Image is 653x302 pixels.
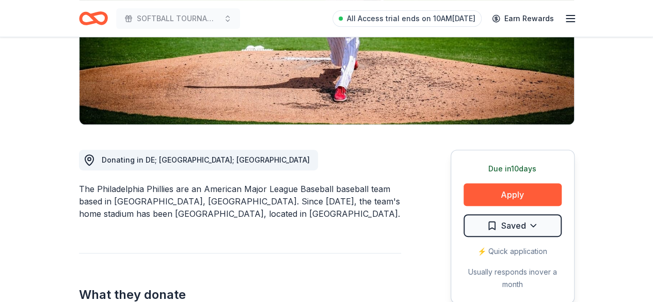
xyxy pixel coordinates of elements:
[347,12,475,25] span: All Access trial ends on 10AM[DATE]
[332,10,482,27] a: All Access trial ends on 10AM[DATE]
[464,183,562,206] button: Apply
[137,12,219,25] span: SOFTBALL TOURNAMENT 10U
[501,219,526,232] span: Saved
[486,9,560,28] a: Earn Rewards
[79,6,108,30] a: Home
[464,245,562,258] div: ⚡️ Quick application
[102,155,310,164] span: Donating in DE; [GEOGRAPHIC_DATA]; [GEOGRAPHIC_DATA]
[464,163,562,175] div: Due in 10 days
[116,8,240,29] button: SOFTBALL TOURNAMENT 10U
[79,183,401,220] div: The Philadelphia Phillies are an American Major League Baseball baseball team based in [GEOGRAPHI...
[464,266,562,291] div: Usually responds in over a month
[464,214,562,237] button: Saved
